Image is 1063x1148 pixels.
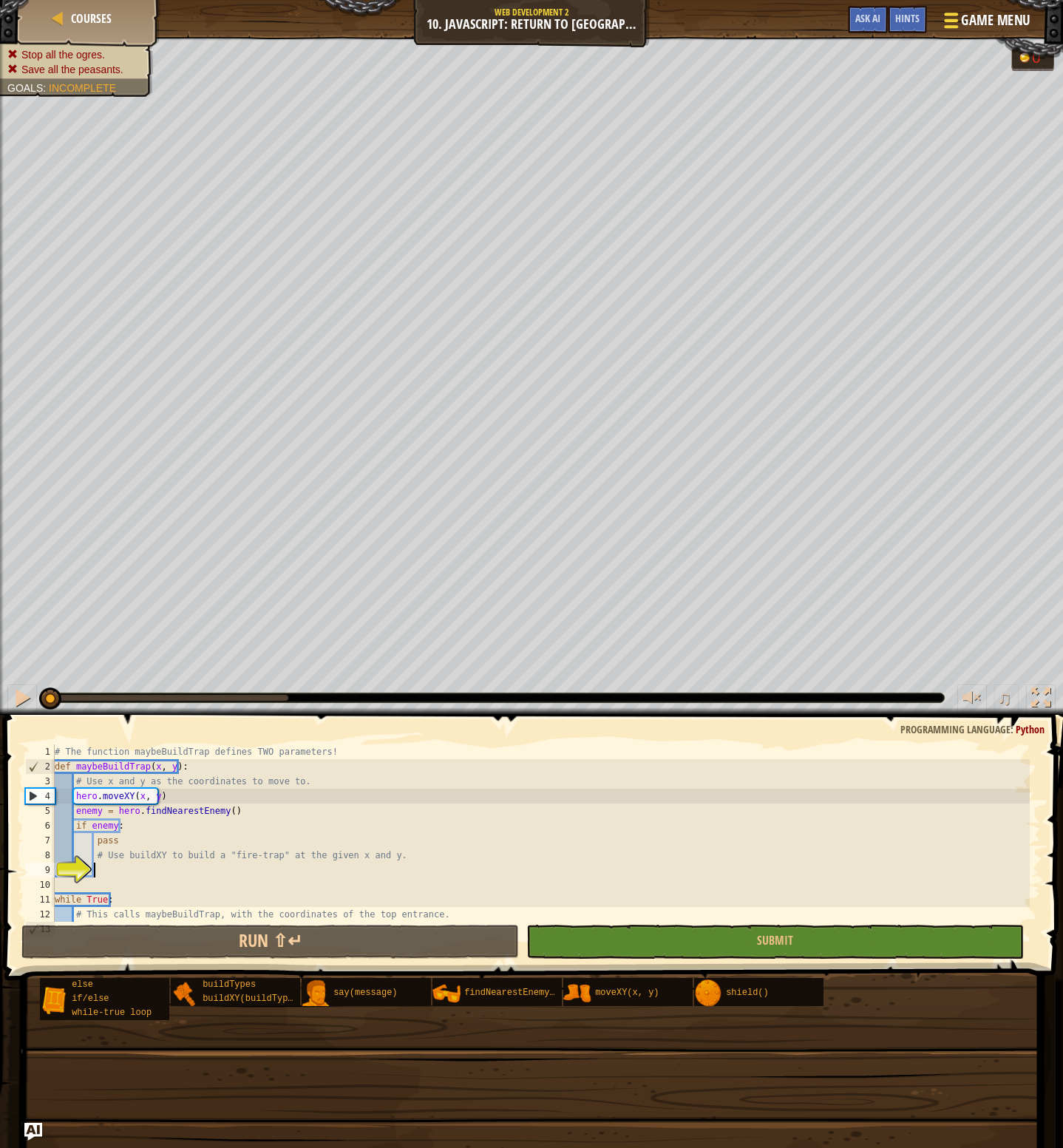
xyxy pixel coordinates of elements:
[932,5,1040,41] button: Game Menu
[1026,685,1056,715] button: Toggle fullscreen
[1032,50,1047,65] div: 0
[994,685,1019,715] button: ♫
[25,877,55,892] div: 10
[464,988,560,998] span: findNearestEnemy()
[25,848,55,863] div: 8
[333,988,397,998] span: say(message)
[848,6,888,33] button: Ask AI
[25,744,55,759] div: 1
[855,11,880,25] span: Ask AI
[71,10,112,27] span: Courses
[21,49,105,61] span: Stop all the ogres.
[7,47,142,62] li: Stop all the ogres.
[24,1123,42,1141] button: Ask AI
[25,774,55,789] div: 3
[25,907,55,922] div: 12
[595,988,659,998] span: moveXY(x, y)
[895,11,920,25] span: Hints
[67,10,112,27] a: Courses
[21,64,123,75] span: Save all the peasants.
[694,979,722,1008] img: portrait.png
[203,994,330,1004] span: buildXY(buildType, x, y)
[25,892,55,907] div: 11
[7,685,37,715] button: Ctrl + P: Pause
[957,685,987,715] button: Adjust volume
[43,82,49,94] span: :
[72,979,93,990] span: else
[726,988,769,998] span: shield()
[1011,46,1054,71] div: Team 'humans' has 0 gold.
[1011,722,1016,736] span: :
[432,979,461,1008] img: portrait.png
[7,82,43,94] span: Goals
[961,10,1030,30] span: Game Menu
[26,759,55,774] div: 2
[997,687,1012,709] span: ♫
[26,789,55,804] div: 4
[72,994,109,1004] span: if/else
[25,863,55,877] div: 9
[203,979,256,990] span: buildTypes
[900,722,1011,736] span: Programming language
[25,818,55,833] div: 6
[26,922,55,937] div: 13
[25,833,55,848] div: 7
[72,1008,152,1018] span: while-true loop
[1016,722,1045,736] span: Python
[40,986,68,1014] img: portrait.png
[526,925,1024,959] button: Submit
[563,979,591,1008] img: portrait.png
[171,979,199,1008] img: portrait.png
[49,82,116,94] span: Incomplete
[757,932,793,948] span: Submit
[25,804,55,818] div: 5
[302,979,330,1008] img: portrait.png
[7,62,142,77] li: Save all the peasants.
[21,925,519,959] button: Run ⇧↵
